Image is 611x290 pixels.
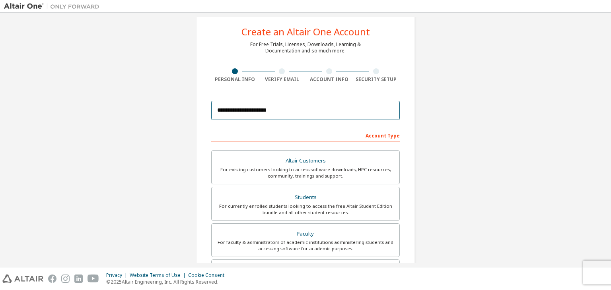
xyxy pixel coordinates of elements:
[216,203,395,216] div: For currently enrolled students looking to access the free Altair Student Edition bundle and all ...
[211,76,259,83] div: Personal Info
[61,275,70,283] img: instagram.svg
[216,166,395,179] div: For existing customers looking to access software downloads, HPC resources, community, trainings ...
[353,76,400,83] div: Security Setup
[241,27,370,37] div: Create an Altair One Account
[211,129,400,141] div: Account Type
[250,41,361,54] div: For Free Trials, Licenses, Downloads, Learning & Documentation and so much more.
[305,76,353,83] div: Account Info
[130,272,188,278] div: Website Terms of Use
[74,275,83,283] img: linkedin.svg
[4,2,103,10] img: Altair One
[88,275,99,283] img: youtube.svg
[106,278,229,285] p: © 2025 Altair Engineering, Inc. All Rights Reserved.
[106,272,130,278] div: Privacy
[216,228,395,240] div: Faculty
[216,155,395,166] div: Altair Customers
[259,76,306,83] div: Verify Email
[188,272,229,278] div: Cookie Consent
[216,239,395,252] div: For faculty & administrators of academic institutions administering students and accessing softwa...
[2,275,43,283] img: altair_logo.svg
[48,275,56,283] img: facebook.svg
[216,192,395,203] div: Students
